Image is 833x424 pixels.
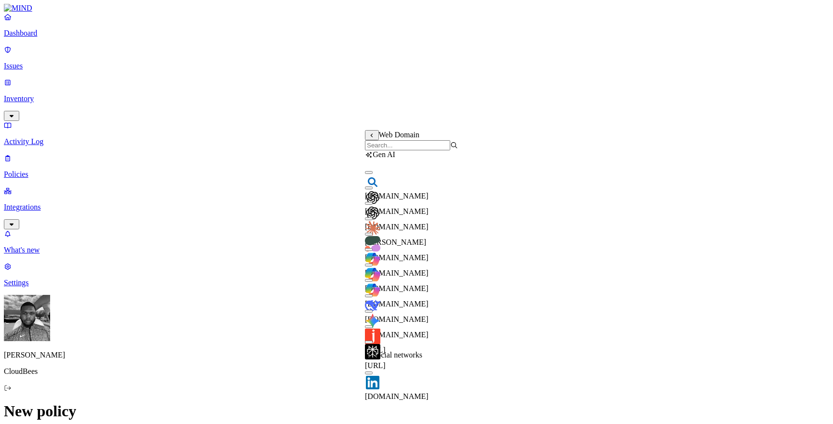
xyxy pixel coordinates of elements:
[365,361,386,370] span: [URL]
[4,295,50,341] img: Cameron White
[365,329,380,344] img: jasper.ai favicon
[4,367,829,376] p: CloudBees
[365,236,380,252] img: cohere.com favicon
[4,186,829,228] a: Integrations
[365,150,458,159] div: Gen AI
[4,154,829,179] a: Policies
[4,94,829,103] p: Inventory
[365,351,458,359] div: Social networks
[4,402,829,420] h1: New policy
[4,137,829,146] p: Activity Log
[4,203,829,212] p: Integrations
[4,262,829,287] a: Settings
[365,282,380,298] img: m365.cloud.microsoft favicon
[365,221,380,236] img: claude.ai favicon
[365,344,380,359] img: perplexity.ai favicon
[365,190,380,205] img: chat.openai.com favicon
[4,78,829,119] a: Inventory
[4,246,829,254] p: What's new
[365,313,380,329] img: gemini.google.com favicon
[4,13,829,38] a: Dashboard
[4,29,829,38] p: Dashboard
[4,229,829,254] a: What's new
[4,278,829,287] p: Settings
[4,4,32,13] img: MIND
[365,392,429,400] span: [DOMAIN_NAME]
[365,252,380,267] img: copilot.cloud.microsoft favicon
[365,375,380,390] img: linkedin.com favicon
[4,351,829,359] p: [PERSON_NAME]
[365,205,380,221] img: chatgpt.com favicon
[379,131,419,139] span: Web Domain
[365,267,380,282] img: copilot.microsoft.com favicon
[4,45,829,70] a: Issues
[365,174,380,190] img: bing.com favicon
[4,4,829,13] a: MIND
[365,140,450,150] input: Search...
[4,170,829,179] p: Policies
[365,298,380,313] img: deepseek.com favicon
[4,121,829,146] a: Activity Log
[4,62,829,70] p: Issues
